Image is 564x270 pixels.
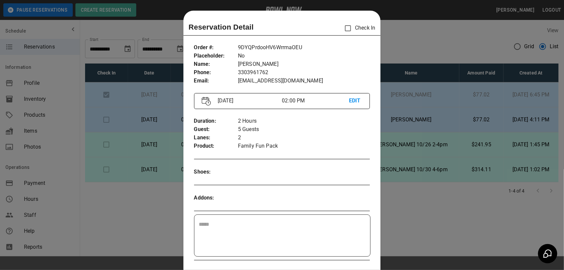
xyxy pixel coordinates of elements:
[349,97,362,105] p: EDIT
[215,97,282,105] p: [DATE]
[194,117,238,125] p: Duration :
[238,142,370,150] p: Family Fun Pack
[341,21,375,35] p: Check In
[238,77,370,85] p: [EMAIL_ADDRESS][DOMAIN_NAME]
[238,68,370,77] p: 3303961762
[194,60,238,68] p: Name :
[202,97,211,106] img: Vector
[189,22,254,33] p: Reservation Detail
[194,194,238,202] p: Addons :
[238,60,370,68] p: [PERSON_NAME]
[194,68,238,77] p: Phone :
[238,44,370,52] p: 9DYQPrdooHV6WrrmaOEU
[282,97,349,105] p: 02:00 PM
[194,125,238,134] p: Guest :
[238,134,370,142] p: 2
[194,52,238,60] p: Placeholder :
[238,117,370,125] p: 2 Hours
[194,77,238,85] p: Email :
[194,44,238,52] p: Order # :
[194,168,238,176] p: Shoes :
[238,125,370,134] p: 5 Guests
[194,142,238,150] p: Product :
[238,52,370,60] p: No
[194,134,238,142] p: Lanes :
